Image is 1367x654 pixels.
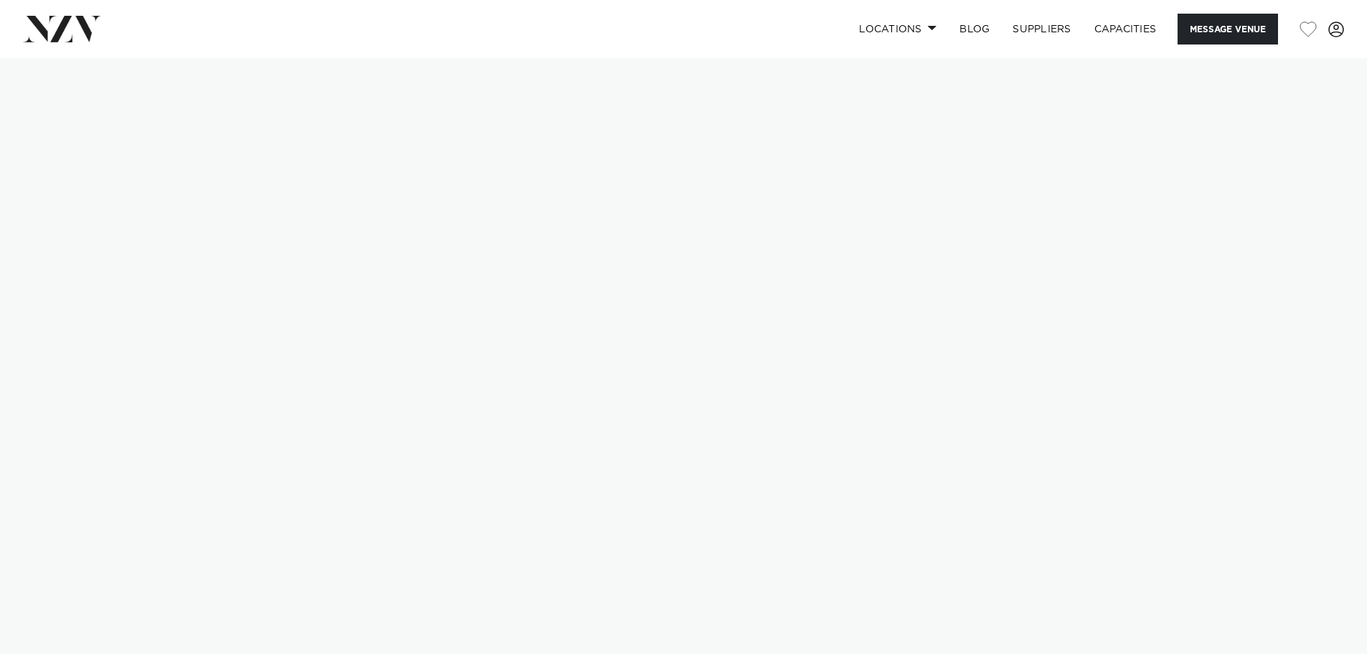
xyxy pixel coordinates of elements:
a: BLOG [948,14,1001,45]
button: Message Venue [1178,14,1278,45]
a: Capacities [1083,14,1168,45]
a: Locations [847,14,948,45]
a: SUPPLIERS [1001,14,1082,45]
img: nzv-logo.png [23,16,101,42]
